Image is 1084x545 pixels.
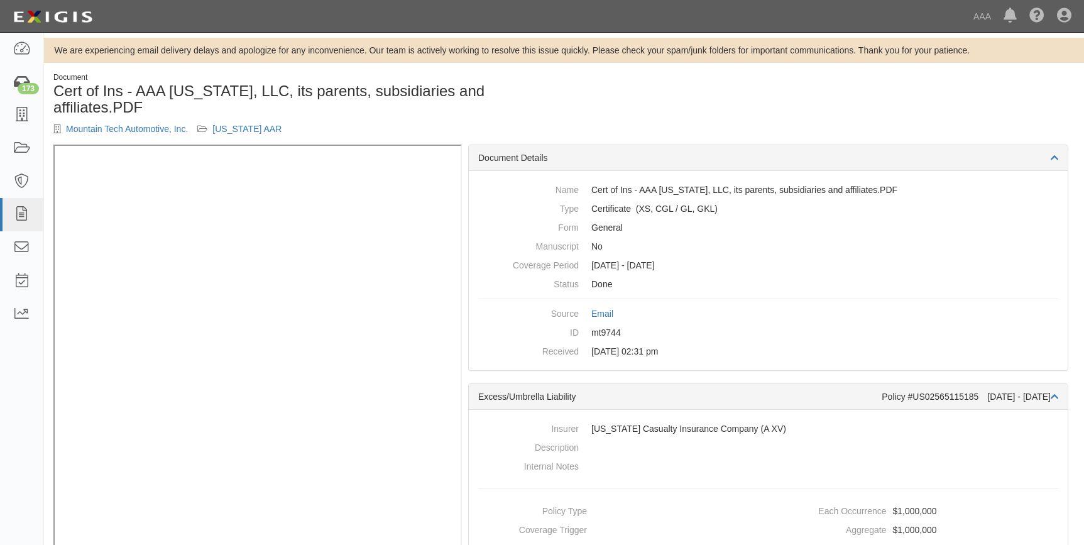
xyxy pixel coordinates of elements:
[478,256,579,272] dt: Coverage Period
[478,275,1058,294] dd: Done
[774,520,887,536] dt: Aggregate
[53,72,555,83] div: Document
[478,237,1058,256] dd: No
[478,275,579,290] dt: Status
[478,199,1058,218] dd: Excess/Umbrella Liability Commercial General Liability / Garage Liability Garage Keepers Liability
[478,323,1058,342] dd: mt9744
[478,323,579,339] dt: ID
[478,390,882,403] div: Excess/Umbrella Liability
[882,390,1058,403] div: Policy #US02565115185 [DATE] - [DATE]
[66,124,188,134] a: Mountain Tech Automotive, Inc.
[212,124,282,134] a: [US_STATE] AAR
[478,342,1058,361] dd: [DATE] 02:31 pm
[469,145,1068,171] div: Document Details
[478,438,579,454] dt: Description
[44,44,1084,57] div: We are experiencing email delivery delays and apologize for any inconvenience. Our team is active...
[474,520,587,536] dt: Coverage Trigger
[9,6,96,28] img: logo-5460c22ac91f19d4615b14bd174203de0afe785f0fc80cf4dbbc73dc1793850b.png
[478,419,1058,438] dd: [US_STATE] Casualty Insurance Company (A XV)
[478,237,579,253] dt: Manuscript
[774,502,887,517] dt: Each Occurrence
[478,304,579,320] dt: Source
[478,218,579,234] dt: Form
[474,502,587,517] dt: Policy Type
[478,256,1058,275] dd: [DATE] - [DATE]
[53,83,555,116] h1: Cert of Ins - AAA [US_STATE], LLC, its parents, subsidiaries and affiliates.PDF
[591,309,613,319] a: Email
[774,502,1063,520] dd: $1,000,000
[967,4,997,29] a: AAA
[478,180,579,196] dt: Name
[774,520,1063,539] dd: $1,000,000
[18,83,39,94] div: 173
[478,180,1058,199] dd: Cert of Ins - AAA [US_STATE], LLC, its parents, subsidiaries and affiliates.PDF
[478,199,579,215] dt: Type
[478,342,579,358] dt: Received
[478,419,579,435] dt: Insurer
[478,218,1058,237] dd: General
[478,457,579,473] dt: Internal Notes
[1029,9,1044,24] i: Help Center - Complianz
